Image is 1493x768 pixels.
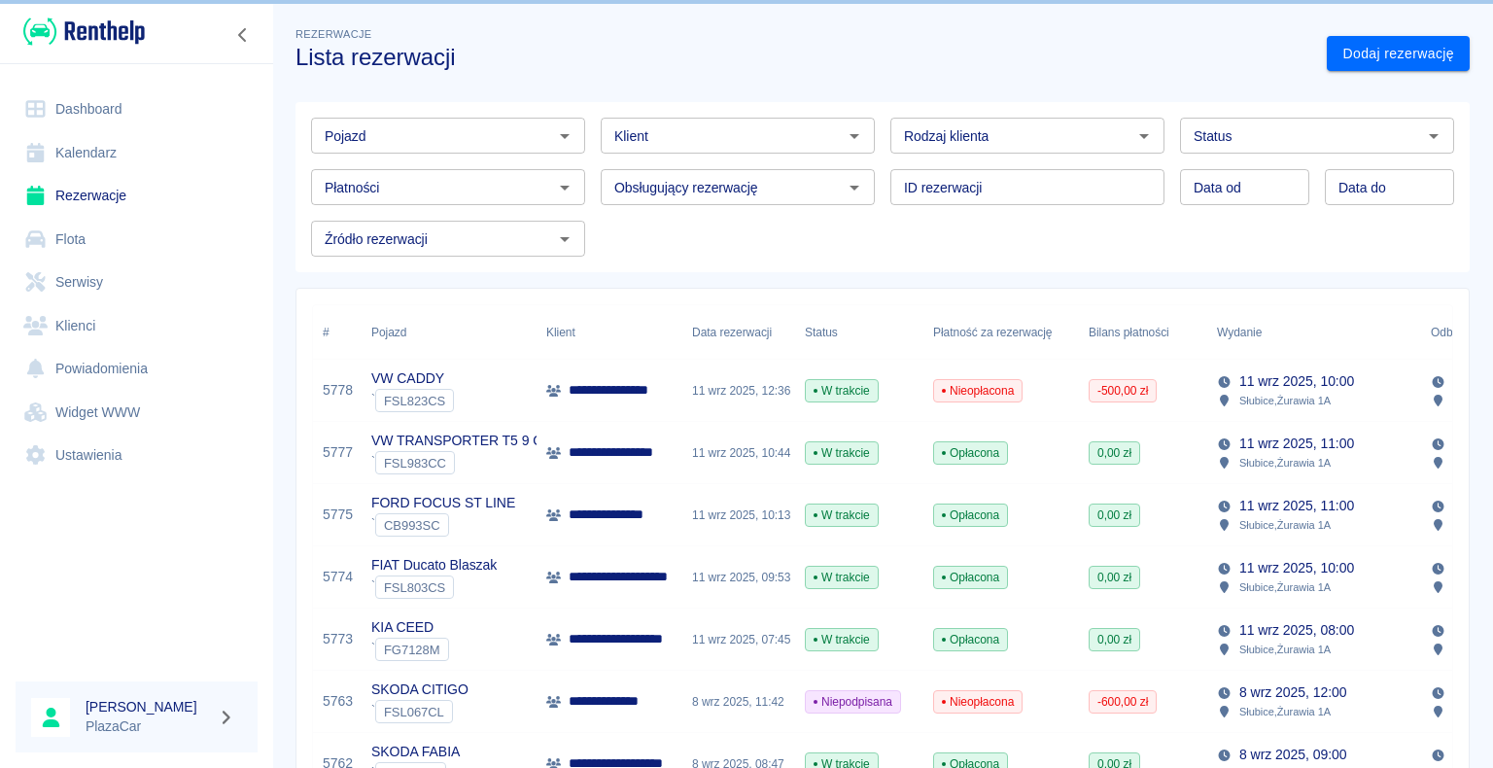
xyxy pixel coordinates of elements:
a: Ustawienia [16,434,258,477]
p: FORD FOCUS ST LINE [371,493,515,513]
span: FSL823CS [376,394,453,408]
span: FSL067CL [376,705,452,719]
div: Klient [537,305,682,360]
div: 11 wrz 2025, 10:44 [682,422,795,484]
h6: [PERSON_NAME] [86,697,210,716]
p: 11 wrz 2025, 10:00 [1239,558,1354,578]
button: Otwórz [1130,122,1158,150]
img: Renthelp logo [23,16,145,48]
h3: Lista rezerwacji [295,44,1311,71]
div: ` [371,451,552,474]
div: 11 wrz 2025, 07:45 [682,609,795,671]
div: ` [371,389,454,412]
p: Słubice , Żurawia 1A [1239,641,1331,658]
div: # [313,305,362,360]
a: Serwisy [16,261,258,304]
button: Otwórz [841,174,868,201]
a: 5777 [323,442,353,463]
button: Otwórz [841,122,868,150]
span: CB993SC [376,518,448,533]
p: 11 wrz 2025, 11:00 [1239,496,1354,516]
div: Bilans płatności [1089,305,1169,360]
div: Odbiór [1431,305,1466,360]
div: Pojazd [362,305,537,360]
div: ` [371,638,449,661]
input: DD.MM.YYYY [1180,169,1309,205]
div: Wydanie [1217,305,1262,360]
button: Zwiń nawigację [228,22,258,48]
div: Status [805,305,838,360]
span: 0,00 zł [1090,444,1139,462]
span: FSL803CS [376,580,453,595]
a: 5773 [323,629,353,649]
span: 0,00 zł [1090,631,1139,648]
span: W trakcie [806,382,878,400]
p: 11 wrz 2025, 08:00 [1239,620,1354,641]
a: Flota [16,218,258,262]
div: Data rezerwacji [682,305,795,360]
span: W trakcie [806,569,878,586]
p: VW TRANSPORTER T5 9 OS [371,431,552,451]
div: ` [371,576,497,599]
p: Słubice , Żurawia 1A [1239,392,1331,409]
a: Klienci [16,304,258,348]
p: 8 wrz 2025, 09:00 [1239,745,1346,765]
span: 0,00 zł [1090,569,1139,586]
span: FSL983CC [376,456,454,471]
a: Renthelp logo [16,16,145,48]
p: SKODA FABIA [371,742,460,762]
div: Data rezerwacji [692,305,772,360]
span: Niepodpisana [806,693,900,711]
div: Klient [546,305,575,360]
a: Widget WWW [16,391,258,435]
span: W trakcie [806,506,878,524]
div: ` [371,513,515,537]
p: SKODA CITIGO [371,680,469,700]
p: 8 wrz 2025, 12:00 [1239,682,1346,703]
span: Rezerwacje [295,28,371,40]
span: W trakcie [806,631,878,648]
div: # [323,305,330,360]
span: -500,00 zł [1090,382,1156,400]
div: Płatność za rezerwację [923,305,1079,360]
div: Płatność za rezerwację [933,305,1053,360]
a: Dashboard [16,87,258,131]
div: Wydanie [1207,305,1421,360]
p: Słubice , Żurawia 1A [1239,703,1331,720]
div: 11 wrz 2025, 12:36 [682,360,795,422]
span: Nieopłacona [934,382,1022,400]
button: Otwórz [551,226,578,253]
div: ` [371,700,469,723]
button: Otwórz [551,122,578,150]
a: 5778 [323,380,353,401]
div: Status [795,305,923,360]
a: Powiadomienia [16,347,258,391]
a: 5774 [323,567,353,587]
p: VW CADDY [371,368,454,389]
p: Słubice , Żurawia 1A [1239,578,1331,596]
a: Kalendarz [16,131,258,175]
span: Opłacona [934,631,1007,648]
span: -600,00 zł [1090,693,1156,711]
span: W trakcie [806,444,878,462]
p: FIAT Ducato Blaszak [371,555,497,576]
span: FG7128M [376,643,448,657]
div: Bilans płatności [1079,305,1207,360]
p: PlazaCar [86,716,210,737]
p: 11 wrz 2025, 10:00 [1239,371,1354,392]
p: Słubice , Żurawia 1A [1239,516,1331,534]
div: Pojazd [371,305,406,360]
a: 5775 [323,505,353,525]
input: DD.MM.YYYY [1325,169,1454,205]
a: Rezerwacje [16,174,258,218]
div: 11 wrz 2025, 09:53 [682,546,795,609]
div: 8 wrz 2025, 11:42 [682,671,795,733]
p: 11 wrz 2025, 11:00 [1239,434,1354,454]
span: Opłacona [934,569,1007,586]
p: KIA CEED [371,617,449,638]
span: Nieopłacona [934,693,1022,711]
a: Dodaj rezerwację [1327,36,1470,72]
span: Opłacona [934,506,1007,524]
span: Opłacona [934,444,1007,462]
button: Otwórz [551,174,578,201]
